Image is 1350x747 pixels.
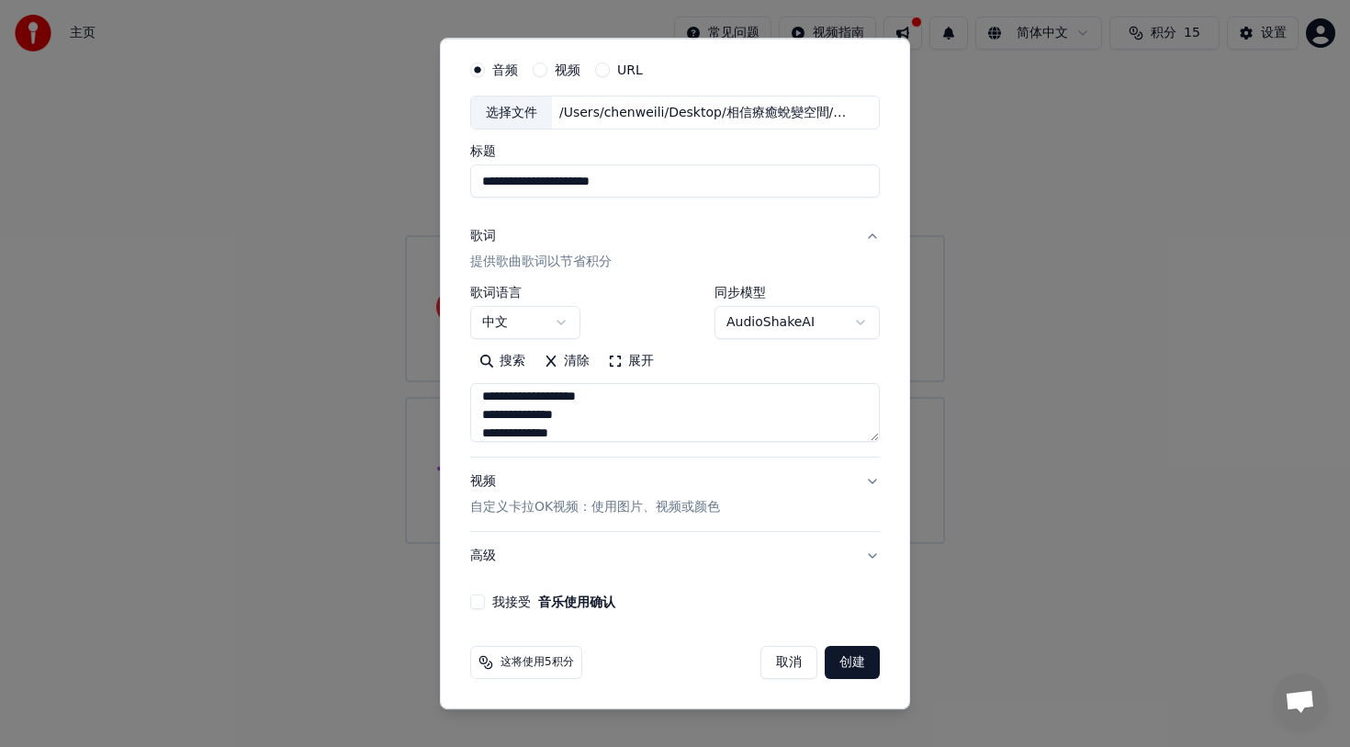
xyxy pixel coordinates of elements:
[534,347,599,377] button: 清除
[470,145,880,158] label: 标题
[492,63,518,76] label: 音频
[470,499,720,517] p: 自定义卡拉OK视频：使用图片、视频或颜色
[538,596,615,609] button: 我接受
[470,254,612,272] p: 提供歌曲歌词以节省积分
[492,596,615,609] label: 我接受
[470,347,534,377] button: 搜索
[617,63,643,76] label: URL
[470,533,880,581] button: 高级
[599,347,663,377] button: 展开
[470,213,880,287] button: 歌词提供歌曲歌词以节省积分
[714,287,880,300] label: 同步模型
[470,228,496,246] div: 歌词
[470,458,880,532] button: 视频自定义卡拉OK视频：使用图片、视频或颜色
[552,104,864,122] div: /Users/chenweili/Desktop/相信療癒蛻變空間/眼淚教我的事- 2025:9:19 13.13.mp3
[470,287,580,300] label: 歌词语言
[470,473,720,517] div: 视频
[825,647,880,680] button: 创建
[760,647,817,680] button: 取消
[470,287,880,458] div: 歌词提供歌曲歌词以节省积分
[501,656,574,671] span: 这将使用5积分
[471,96,552,130] div: 选择文件
[555,63,580,76] label: 视频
